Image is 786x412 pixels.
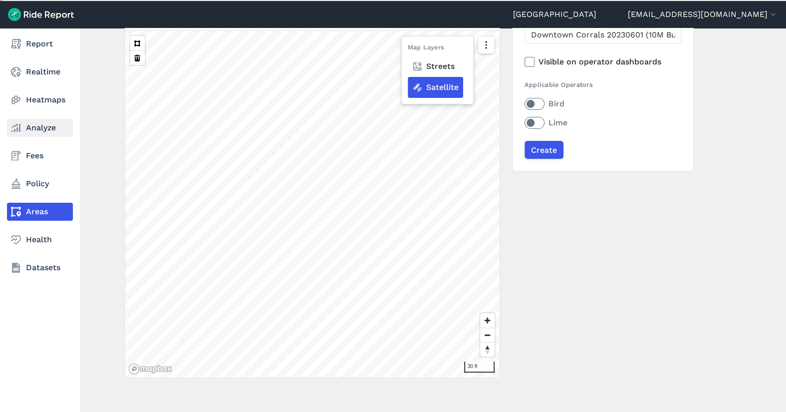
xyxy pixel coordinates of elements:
button: Zoom out [480,328,495,342]
button: [EMAIL_ADDRESS][DOMAIN_NAME] [628,8,778,20]
a: Fees [7,147,73,165]
label: Streets [408,56,459,77]
a: [GEOGRAPHIC_DATA] [513,8,596,20]
a: Analyze [7,119,73,137]
label: Lime [524,117,681,129]
div: Applicable Operators [524,80,681,89]
a: Report [7,35,73,53]
div: Map Layers [408,42,445,56]
a: Heatmaps [7,91,73,109]
button: Reset bearing to north [480,342,495,357]
input: Create [524,141,563,159]
label: Bird [524,98,681,110]
a: Realtime [7,63,73,81]
button: Previous [0,0,1,1]
label: Satellite [408,77,463,98]
input: Enter a name [524,26,681,44]
a: Datasets [7,259,73,277]
a: Areas [7,203,73,221]
a: Health [7,231,73,249]
label: Visible on operator dashboards [524,56,681,68]
a: Policy [7,175,73,193]
img: Ride Report [8,8,74,21]
button: Zoom in [480,313,495,328]
div: 30 ft [464,362,495,373]
a: Mapbox logo [128,363,172,375]
canvas: Map [125,31,500,378]
button: Polygon tool (p) [130,36,145,50]
button: Delete [130,50,145,65]
button: Settings [1,0,2,1]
